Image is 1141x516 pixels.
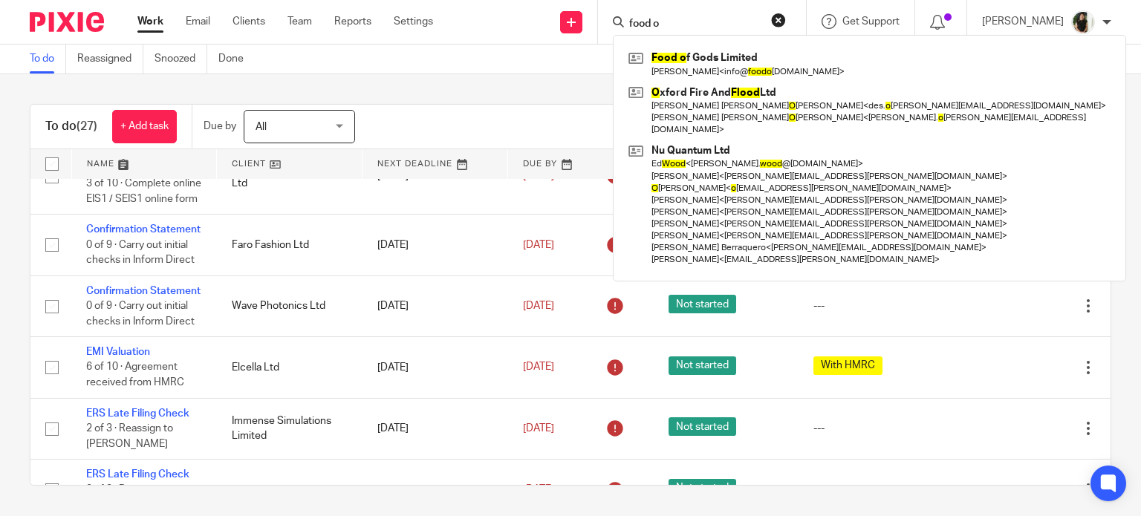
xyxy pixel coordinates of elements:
[86,408,189,419] a: ERS Late Filing Check
[813,483,950,497] div: ---
[86,224,201,235] a: Confirmation Statement
[86,240,195,266] span: 0 of 9 · Carry out initial checks in Inform Direct
[363,398,508,459] td: [DATE]
[77,120,97,132] span: (27)
[771,13,786,27] button: Clear
[233,14,265,29] a: Clients
[217,337,363,398] td: Elcella Ltd
[86,469,189,480] a: ERS Late Filing Check
[186,14,210,29] a: Email
[363,337,508,398] td: [DATE]
[669,479,736,497] span: Not started
[217,275,363,336] td: Wave Photonics Ltd
[77,45,143,74] a: Reassigned
[86,301,195,327] span: 0 of 9 · Carry out initial checks in Inform Direct
[523,240,554,250] span: [DATE]
[669,356,736,375] span: Not started
[112,110,177,143] a: + Add task
[86,423,173,449] span: 2 of 3 · Reassign to [PERSON_NAME]
[86,178,201,204] span: 3 of 10 · Complete online EIS1 / SEIS1 online form
[45,119,97,134] h1: To do
[86,347,150,357] a: EMI Valuation
[86,485,173,511] span: 2 of 3 · Reassign to [PERSON_NAME]
[218,45,255,74] a: Done
[30,45,66,74] a: To do
[669,295,736,313] span: Not started
[523,485,554,495] span: [DATE]
[394,14,433,29] a: Settings
[217,215,363,275] td: Faro Fashion Ltd
[813,298,950,313] div: ---
[287,14,312,29] a: Team
[155,45,207,74] a: Snoozed
[204,119,236,134] p: Due by
[1071,10,1095,34] img: Janice%20Tang.jpeg
[86,362,184,388] span: 6 of 10 · Agreement received from HMRC
[842,16,900,27] span: Get Support
[86,286,201,296] a: Confirmation Statement
[628,18,761,31] input: Search
[363,215,508,275] td: [DATE]
[363,275,508,336] td: [DATE]
[813,356,882,375] span: With HMRC
[30,12,104,32] img: Pixie
[523,423,554,434] span: [DATE]
[523,362,554,373] span: [DATE]
[217,398,363,459] td: Immense Simulations Limited
[669,417,736,436] span: Not started
[813,421,950,436] div: ---
[334,14,371,29] a: Reports
[982,14,1064,29] p: [PERSON_NAME]
[256,122,267,132] span: All
[137,14,163,29] a: Work
[523,301,554,311] span: [DATE]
